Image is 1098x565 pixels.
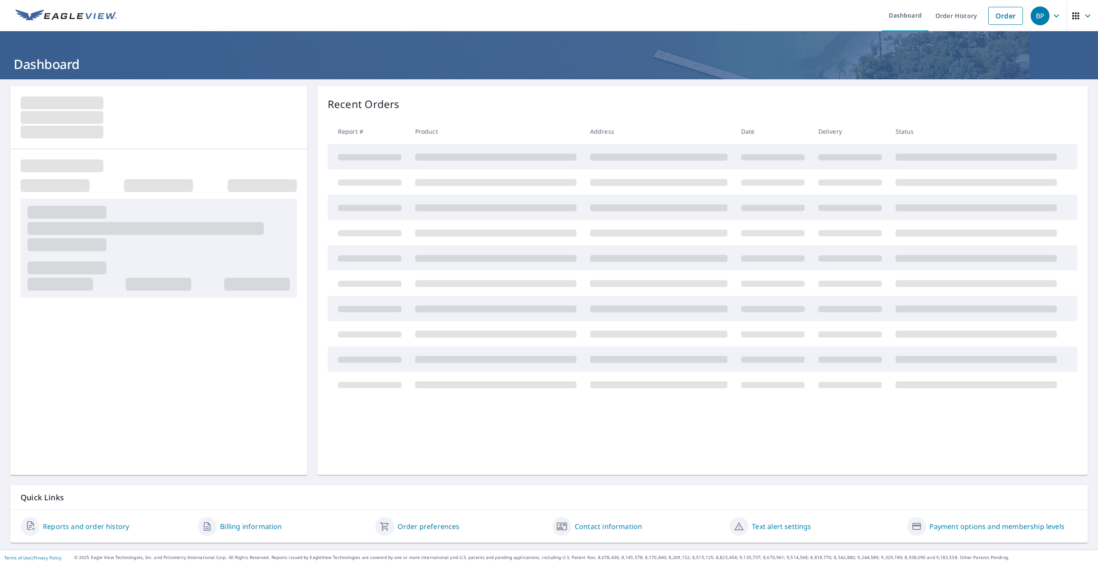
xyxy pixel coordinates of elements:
[752,521,811,532] a: Text alert settings
[21,492,1077,503] p: Quick Links
[988,7,1023,25] a: Order
[398,521,460,532] a: Order preferences
[408,119,583,144] th: Product
[583,119,734,144] th: Address
[328,96,400,112] p: Recent Orders
[4,555,31,561] a: Terms of Use
[220,521,282,532] a: Billing information
[1031,6,1050,25] div: BP
[74,554,1094,561] p: © 2025 Eagle View Technologies, Inc. and Pictometry International Corp. All Rights Reserved. Repo...
[929,521,1065,532] a: Payment options and membership levels
[811,119,889,144] th: Delivery
[33,555,61,561] a: Privacy Policy
[328,119,408,144] th: Report #
[575,521,642,532] a: Contact information
[43,521,129,532] a: Reports and order history
[889,119,1064,144] th: Status
[15,9,117,22] img: EV Logo
[4,555,61,560] p: |
[734,119,811,144] th: Date
[10,55,1088,73] h1: Dashboard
